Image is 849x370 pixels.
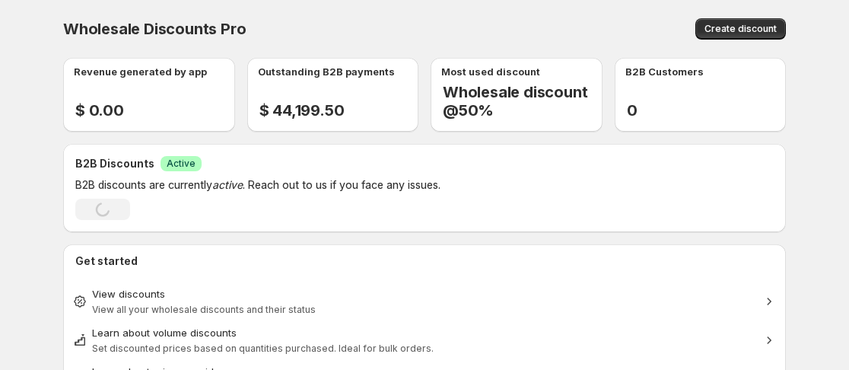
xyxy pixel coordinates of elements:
p: Outstanding B2B payments [258,64,395,79]
div: Learn about volume discounts [92,325,757,340]
span: Set discounted prices based on quantities purchased. Ideal for bulk orders. [92,343,434,354]
div: View discounts [92,286,757,301]
p: Revenue generated by app [74,64,207,79]
span: View all your wholesale discounts and their status [92,304,316,315]
h2: Get started [75,254,774,269]
h2: Wholesale discount @50% [443,83,603,120]
h2: B2B Discounts [75,156,154,171]
h2: $ 44,199.50 [259,101,419,120]
p: B2B Customers [625,64,704,79]
p: B2B discounts are currently . Reach out to us if you face any issues. [75,177,682,193]
span: Active [167,158,196,170]
span: Wholesale Discounts Pro [63,20,246,38]
p: Most used discount [441,64,540,79]
span: Create discount [704,23,777,35]
em: active [212,178,243,191]
h2: $ 0.00 [75,101,235,120]
h2: 0 [627,101,787,120]
button: Create discount [695,18,786,40]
